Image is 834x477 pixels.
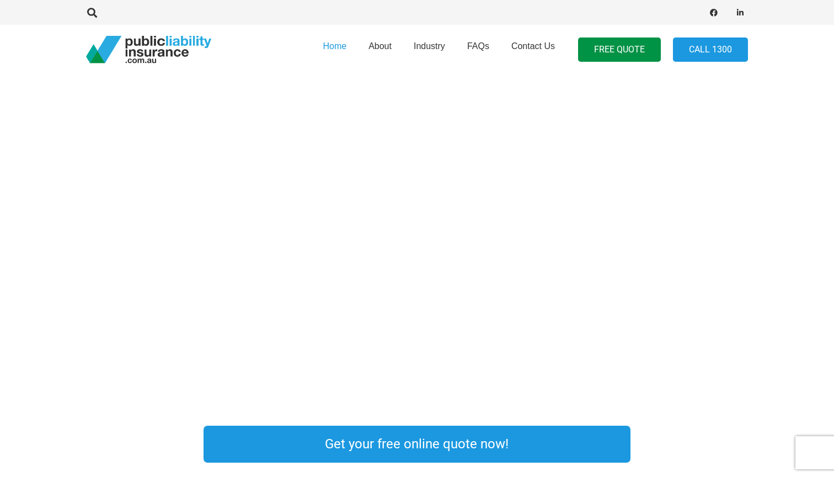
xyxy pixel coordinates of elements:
[357,22,403,78] a: About
[456,22,500,78] a: FAQs
[578,37,661,62] a: FREE QUOTE
[733,5,748,20] a: LinkedIn
[467,41,489,51] span: FAQs
[86,36,211,63] a: pli_logotransparent
[500,22,566,78] a: Contact Us
[706,5,721,20] a: Facebook
[81,8,103,18] a: Search
[204,426,630,463] a: Get your free online quote now!
[403,22,456,78] a: Industry
[653,423,770,465] a: Link
[511,41,555,51] span: Contact Us
[414,41,445,51] span: Industry
[64,423,181,465] a: Link
[368,41,392,51] span: About
[323,41,346,51] span: Home
[312,22,357,78] a: Home
[673,37,748,62] a: Call 1300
